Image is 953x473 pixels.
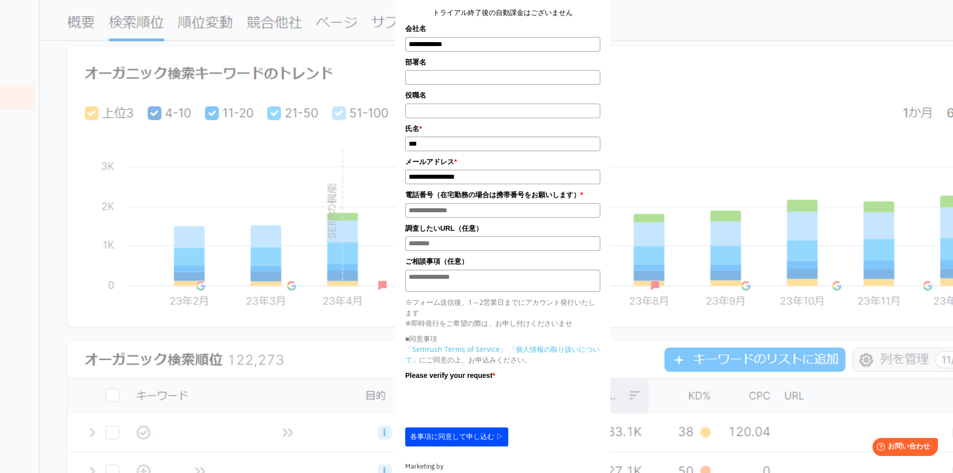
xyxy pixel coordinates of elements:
div: Marketing by [405,461,600,472]
center: トライアル終了後の自動課金はございません [405,7,600,18]
a: 「Semrush Terms of Service」 [405,344,507,354]
label: 部署名 [405,57,600,68]
label: 会社名 [405,23,600,34]
label: Please verify your request [405,370,600,381]
label: 氏名 [405,123,600,134]
label: メールアドレス [405,156,600,167]
label: 調査したいURL（任意） [405,223,600,234]
a: 「個人情報の取り扱いについて」 [405,344,600,364]
p: にご同意の上、お申込みください。 [405,344,600,365]
label: ご相談事項（任意） [405,256,600,267]
button: 各事項に同意して申し込む ▷ [405,427,508,446]
label: 役職名 [405,90,600,101]
label: 電話番号（在宅勤務の場合は携帯番号をお願いします） [405,189,600,200]
p: ※フォーム送信後、1～2営業日までにアカウント発行いたします ※即時発行をご希望の際は、お申し付けくださいませ [405,297,600,328]
iframe: Help widget launcher [864,434,942,462]
p: ■同意事項 [405,333,600,344]
iframe: reCAPTCHA [405,383,557,422]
